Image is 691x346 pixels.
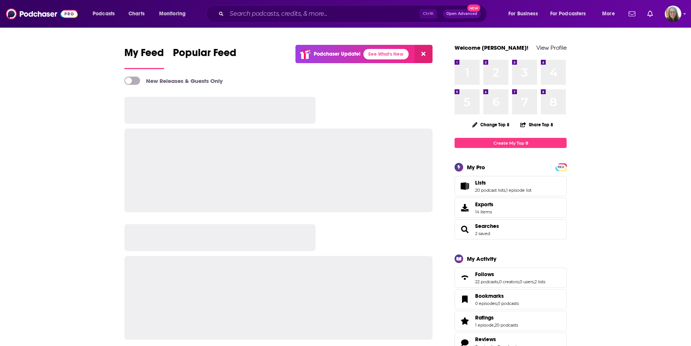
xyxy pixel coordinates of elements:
a: Popular Feed [173,46,236,69]
a: Show notifications dropdown [626,7,638,20]
span: My Feed [124,46,164,64]
span: 14 items [475,209,493,214]
a: PRO [557,164,565,170]
span: Reviews [475,336,496,343]
a: My Feed [124,46,164,69]
a: View Profile [536,44,567,51]
input: Search podcasts, credits, & more... [227,8,419,20]
button: Share Top 8 [520,117,554,132]
span: Monitoring [159,9,186,19]
span: Bookmarks [455,289,567,309]
a: Searches [475,223,499,229]
button: open menu [503,8,547,20]
span: Charts [128,9,145,19]
button: open menu [87,8,124,20]
span: Searches [455,219,567,240]
a: 0 users [520,279,534,284]
span: Exports [457,203,472,213]
a: Bookmarks [457,294,472,305]
a: 0 podcasts [498,301,519,306]
a: 1 episode list [506,188,532,193]
a: Ratings [457,316,472,326]
button: Open AdvancedNew [443,9,481,18]
span: Exports [475,201,493,208]
span: Ratings [475,314,494,321]
span: , [534,279,534,284]
a: 0 episodes [475,301,497,306]
span: For Podcasters [550,9,586,19]
a: Create My Top 8 [455,138,567,148]
a: See What's New [363,49,409,59]
span: , [494,322,495,328]
a: 1 episode [475,322,494,328]
a: Charts [124,8,149,20]
p: Podchaser Update! [314,51,360,57]
button: open menu [597,8,624,20]
a: Ratings [475,314,518,321]
a: Follows [475,271,545,278]
span: Open Advanced [446,12,477,16]
a: Reviews [475,336,519,343]
a: Exports [455,198,567,218]
button: open menu [545,8,597,20]
div: My Pro [467,164,485,171]
button: open menu [154,8,195,20]
span: More [602,9,615,19]
a: Welcome [PERSON_NAME]! [455,44,529,51]
a: Searches [457,224,472,235]
button: Show profile menu [665,6,681,22]
a: New Releases & Guests Only [124,77,223,85]
div: My Activity [467,255,496,262]
a: 2 lists [534,279,545,284]
span: For Business [508,9,538,19]
a: 20 podcasts [495,322,518,328]
span: , [497,301,498,306]
span: New [467,4,481,12]
span: Follows [455,268,567,288]
span: Logged in as akolesnik [665,6,681,22]
img: Podchaser - Follow, Share and Rate Podcasts [6,7,78,21]
button: Change Top 8 [468,120,514,129]
div: Search podcasts, credits, & more... [213,5,494,22]
img: User Profile [665,6,681,22]
span: , [505,188,506,193]
a: 0 creators [499,279,519,284]
span: Popular Feed [173,46,236,64]
a: Lists [457,181,472,191]
span: Bookmarks [475,293,504,299]
span: , [498,279,499,284]
span: Lists [455,176,567,196]
span: Podcasts [93,9,115,19]
a: 2 saved [475,231,490,236]
span: , [519,279,520,284]
a: 22 podcasts [475,279,498,284]
span: Follows [475,271,494,278]
span: Ctrl K [419,9,437,19]
a: Lists [475,179,532,186]
a: 20 podcast lists [475,188,505,193]
span: Lists [475,179,486,186]
a: Follows [457,272,472,283]
a: Bookmarks [475,293,519,299]
span: Ratings [455,311,567,331]
a: Show notifications dropdown [644,7,656,20]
